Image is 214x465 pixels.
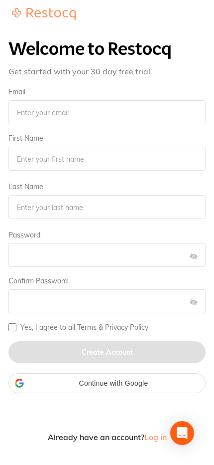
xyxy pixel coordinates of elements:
label: Password [8,231,206,239]
button: Create Account [8,341,206,363]
label: Confirm Password [8,277,206,285]
label: Yes, I agree to all Terms & Privacy Policy [20,323,148,331]
label: Last Name [8,183,206,191]
span: Continue with Google [28,379,199,387]
p: Get started with your 30 day free trial. [8,67,206,76]
input: Enter your first name [8,147,206,171]
span: Already have an account? [48,432,144,442]
input: Enter your email [8,100,206,124]
label: Email [8,88,206,96]
label: First Name [8,134,206,143]
input: Enter your last name [8,195,206,219]
div: Open Intercom Messenger [170,421,194,445]
h1: Welcome to Restocq [8,39,206,59]
img: Restocq [12,8,76,20]
button: Already have an account?Log in [8,433,206,441]
span: Log in [144,432,167,442]
div: Continue with Google [8,373,206,393]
